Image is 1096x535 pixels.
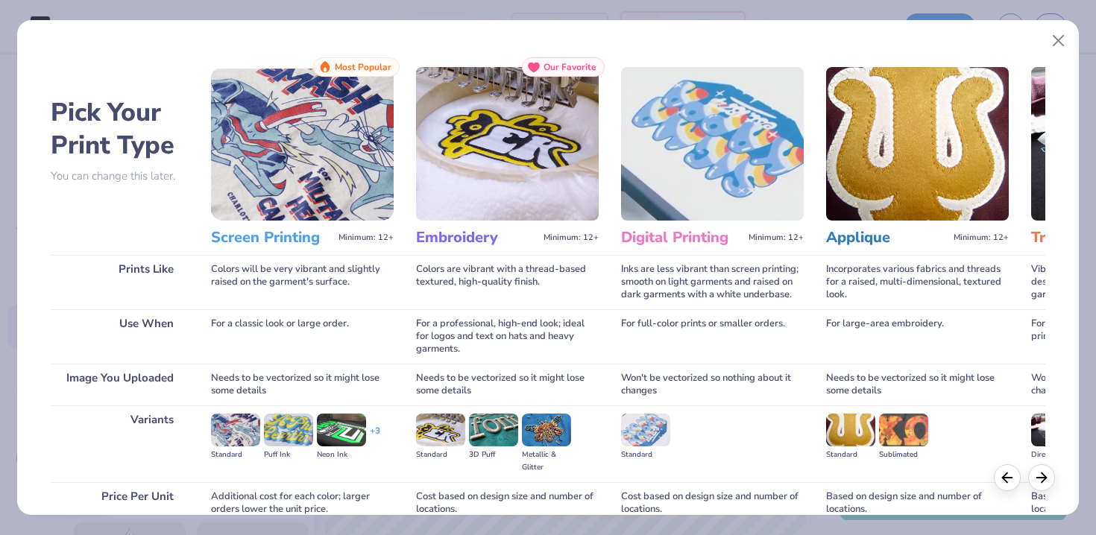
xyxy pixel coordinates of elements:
[826,228,948,247] h3: Applique
[211,228,333,247] h3: Screen Printing
[1045,27,1073,55] button: Close
[51,482,189,524] div: Price Per Unit
[317,449,366,461] div: Neon Ink
[51,255,189,309] div: Prints Like
[1031,414,1080,446] img: Direct-to-film
[211,482,394,524] div: Additional cost for each color; larger orders lower the unit price.
[749,232,804,243] span: Minimum: 12+
[621,482,804,524] div: Cost based on design size and number of locations.
[264,414,313,446] img: Puff Ink
[338,232,394,243] span: Minimum: 12+
[826,482,1009,524] div: Based on design size and number of locations.
[51,405,189,482] div: Variants
[416,449,465,461] div: Standard
[826,449,875,461] div: Standard
[335,62,391,72] span: Most Popular
[621,414,670,446] img: Standard
[211,309,394,364] div: For a classic look or large order.
[51,309,189,364] div: Use When
[1031,449,1080,461] div: Direct-to-film
[51,170,189,183] p: You can change this later.
[469,414,518,446] img: 3D Puff
[469,449,518,461] div: 3D Puff
[826,364,1009,405] div: Needs to be vectorized so it might lose some details
[621,67,804,221] img: Digital Printing
[522,414,571,446] img: Metallic & Glitter
[826,309,1009,364] div: For large-area embroidery.
[416,414,465,446] img: Standard
[826,255,1009,309] div: Incorporates various fabrics and threads for a raised, multi-dimensional, textured look.
[954,232,1009,243] span: Minimum: 12+
[544,62,596,72] span: Our Favorite
[416,67,599,221] img: Embroidery
[211,414,260,446] img: Standard
[211,255,394,309] div: Colors will be very vibrant and slightly raised on the garment's surface.
[51,364,189,405] div: Image You Uploaded
[879,414,928,446] img: Sublimated
[416,309,599,364] div: For a professional, high-end look; ideal for logos and text on hats and heavy garments.
[879,449,928,461] div: Sublimated
[416,364,599,405] div: Needs to be vectorized so it might lose some details
[522,449,571,474] div: Metallic & Glitter
[51,96,189,162] h2: Pick Your Print Type
[416,482,599,524] div: Cost based on design size and number of locations.
[621,309,804,364] div: For full-color prints or smaller orders.
[826,414,875,446] img: Standard
[416,228,538,247] h3: Embroidery
[621,228,743,247] h3: Digital Printing
[211,449,260,461] div: Standard
[544,232,599,243] span: Minimum: 12+
[416,255,599,309] div: Colors are vibrant with a thread-based textured, high-quality finish.
[317,414,366,446] img: Neon Ink
[211,364,394,405] div: Needs to be vectorized so it might lose some details
[621,255,804,309] div: Inks are less vibrant than screen printing; smooth on light garments and raised on dark garments ...
[826,67,1009,221] img: Applique
[211,67,394,221] img: Screen Printing
[370,425,380,450] div: + 3
[264,449,313,461] div: Puff Ink
[621,364,804,405] div: Won't be vectorized so nothing about it changes
[621,449,670,461] div: Standard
